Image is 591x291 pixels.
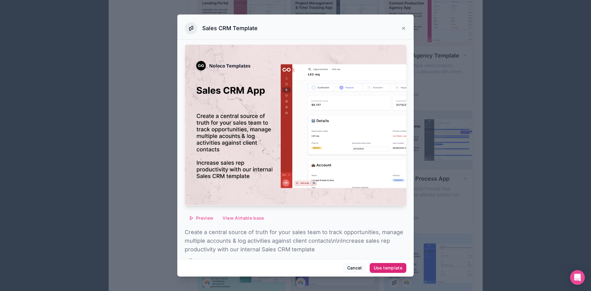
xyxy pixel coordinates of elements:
button: View Airtable base [219,213,268,223]
p: Create a central source of truth for your sales team to track opportunities, manage multiple acco... [185,228,406,254]
button: Cancel [343,263,366,273]
button: Preview [185,213,217,223]
button: Use template [370,263,406,273]
span: Preview [196,215,213,221]
img: Sales CRM Template [185,45,406,206]
div: Use template [374,265,402,271]
div: Open Intercom Messenger [570,270,585,285]
h3: Sales CRM Template [202,25,258,32]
